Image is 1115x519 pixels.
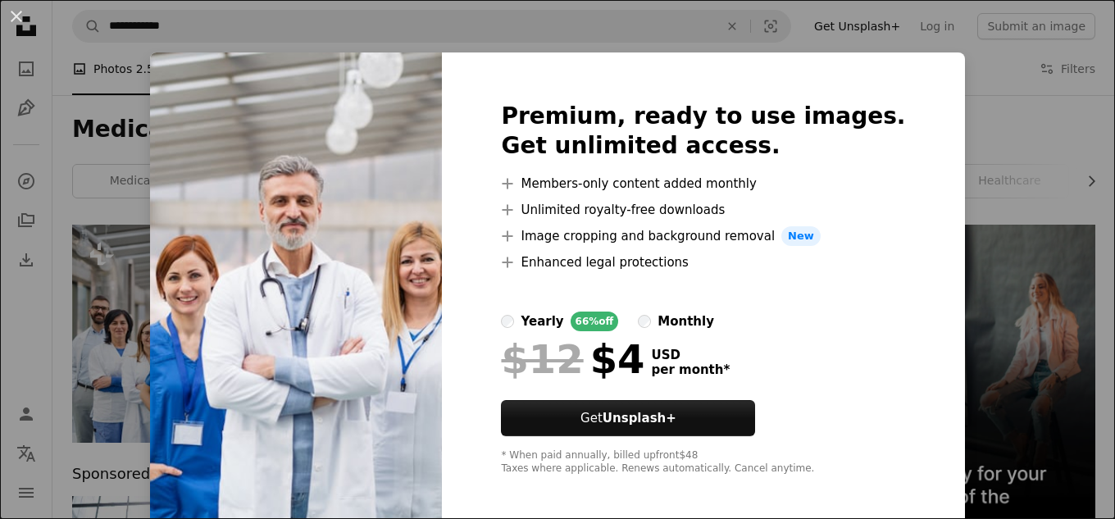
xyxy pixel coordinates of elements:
[501,253,905,272] li: Enhanced legal protections
[501,449,905,476] div: * When paid annually, billed upfront $48 Taxes where applicable. Renews automatically. Cancel any...
[603,411,676,426] strong: Unsplash+
[781,226,821,246] span: New
[651,362,730,377] span: per month *
[521,312,563,331] div: yearly
[651,348,730,362] span: USD
[501,226,905,246] li: Image cropping and background removal
[501,102,905,161] h2: Premium, ready to use images. Get unlimited access.
[501,315,514,328] input: yearly66%off
[501,174,905,193] li: Members-only content added monthly
[658,312,714,331] div: monthly
[571,312,619,331] div: 66% off
[501,338,644,380] div: $4
[638,315,651,328] input: monthly
[501,338,583,380] span: $12
[501,400,755,436] button: GetUnsplash+
[501,200,905,220] li: Unlimited royalty-free downloads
